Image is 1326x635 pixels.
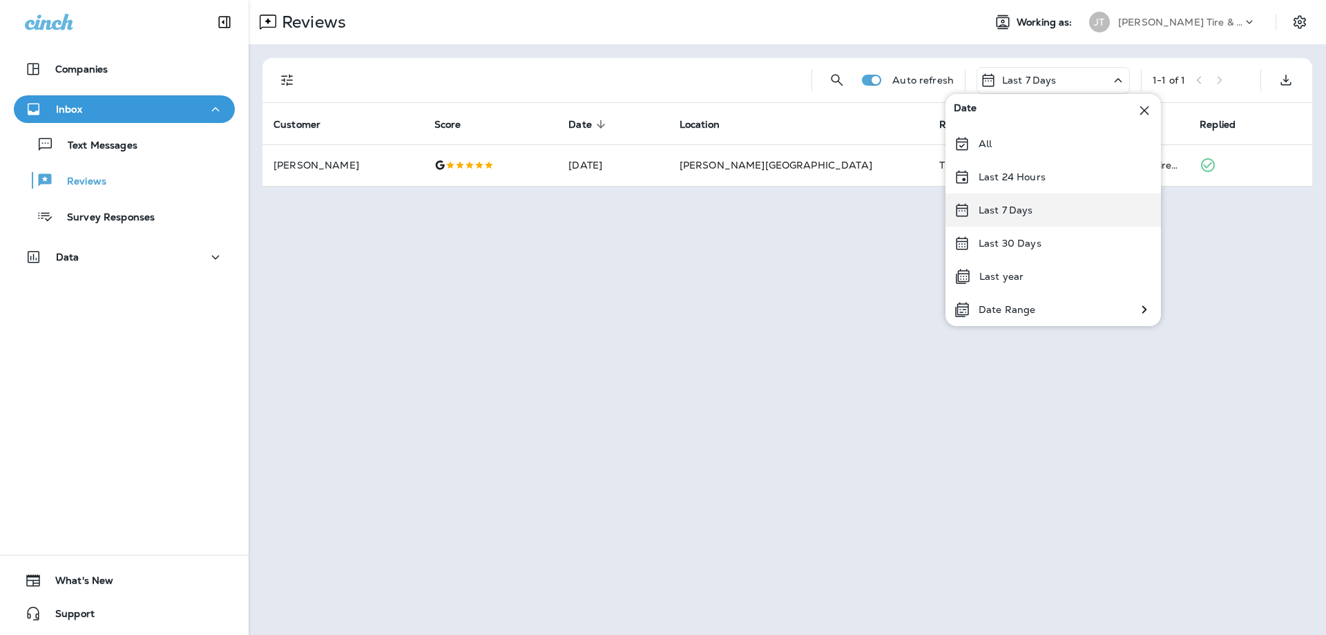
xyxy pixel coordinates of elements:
div: 1 - 1 of 1 [1153,75,1185,86]
span: Date [954,102,977,119]
button: Filters [273,66,301,94]
span: Location [680,118,738,131]
button: Survey Responses [14,202,235,231]
p: Survey Responses [53,211,155,225]
div: JT [1089,12,1110,32]
p: Last 7 Days [1002,75,1057,86]
td: [DATE] [557,144,668,186]
button: Inbox [14,95,235,123]
p: Last 7 Days [979,205,1033,216]
button: Export as CSV [1272,66,1300,94]
span: Date [568,119,592,131]
button: What's New [14,567,235,594]
span: Replied [1200,119,1236,131]
p: Data [56,252,79,263]
p: Companies [55,64,108,75]
span: Customer [273,119,320,131]
p: Text Messages [54,140,137,153]
p: Last 24 Hours [979,171,1046,182]
button: Data [14,243,235,271]
button: Companies [14,55,235,83]
span: Support [41,608,95,625]
span: What's New [41,575,113,591]
span: Review Comment [939,119,1024,131]
p: Reviews [276,12,346,32]
button: Reviews [14,166,235,195]
p: Last 30 Days [979,238,1041,249]
p: All [979,138,992,149]
span: Working as: [1017,17,1075,28]
p: [PERSON_NAME] [273,160,412,171]
p: Inbox [56,104,82,115]
div: Thank you for squeezing me in and fixing my tire. Awesome service and great customer service!! [939,158,1178,172]
button: Settings [1287,10,1312,35]
span: Score [434,119,461,131]
span: Location [680,119,720,131]
span: [PERSON_NAME][GEOGRAPHIC_DATA] [680,159,872,171]
p: Date Range [979,304,1035,315]
span: Customer [273,118,338,131]
button: Search Reviews [823,66,851,94]
span: Date [568,118,610,131]
button: Text Messages [14,130,235,159]
button: Collapse Sidebar [205,8,244,36]
span: Score [434,118,479,131]
button: Support [14,600,235,627]
span: Review Comment [939,118,1041,131]
p: [PERSON_NAME] Tire & Auto [1118,17,1242,28]
span: Replied [1200,118,1253,131]
p: Last year [979,271,1024,282]
p: Auto refresh [892,75,954,86]
p: Reviews [53,176,106,189]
